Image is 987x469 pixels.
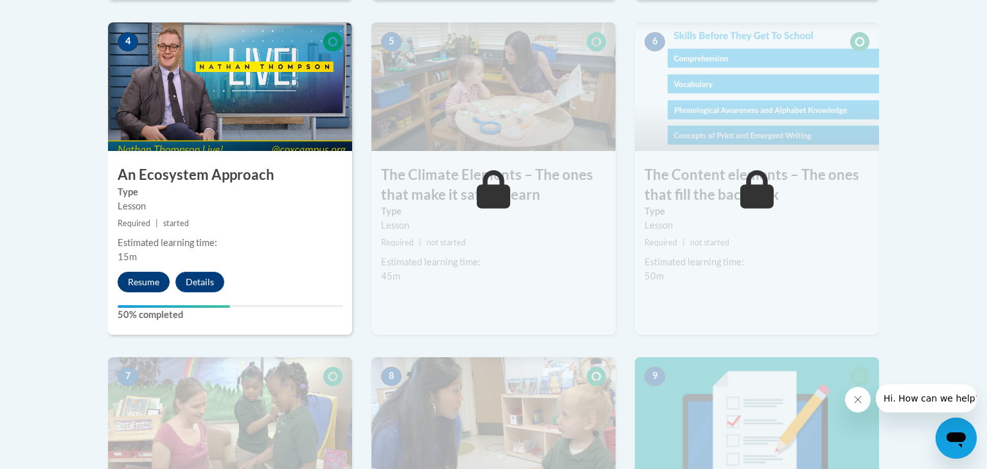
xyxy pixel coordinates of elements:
iframe: Close message [845,387,871,412]
span: not started [690,238,729,247]
span: Required [118,218,150,228]
span: Hi. How can we help? [8,9,104,19]
span: started [163,218,189,228]
span: | [682,238,685,247]
span: 9 [645,367,665,386]
div: Lesson [645,218,869,233]
span: 50m [645,270,664,281]
img: Course Image [635,22,879,151]
div: Your progress [118,305,230,308]
h3: The Climate Elements – The ones that make it safe to learn [371,165,616,205]
span: 15m [118,251,137,262]
span: | [156,218,158,228]
span: | [419,238,422,247]
span: 45m [381,270,400,281]
label: Type [645,204,869,218]
button: Resume [118,272,170,292]
span: not started [427,238,466,247]
span: 6 [645,32,665,51]
button: Details [175,272,224,292]
span: 7 [118,367,138,386]
span: Required [381,238,414,247]
span: 8 [381,367,402,386]
h3: The Content elements – The ones that fill the backpack [635,165,879,205]
img: Course Image [108,22,352,151]
div: Estimated learning time: [645,255,869,269]
div: Lesson [381,218,606,233]
span: 5 [381,32,402,51]
iframe: Button to launch messaging window [936,418,977,459]
div: Estimated learning time: [381,255,606,269]
iframe: Message from company [876,384,977,412]
img: Course Image [371,22,616,151]
span: Required [645,238,677,247]
span: 4 [118,32,138,51]
label: Type [381,204,606,218]
label: Type [118,185,342,199]
h3: An Ecosystem Approach [108,165,352,185]
label: 50% completed [118,308,342,322]
div: Estimated learning time: [118,236,342,250]
div: Lesson [118,199,342,213]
